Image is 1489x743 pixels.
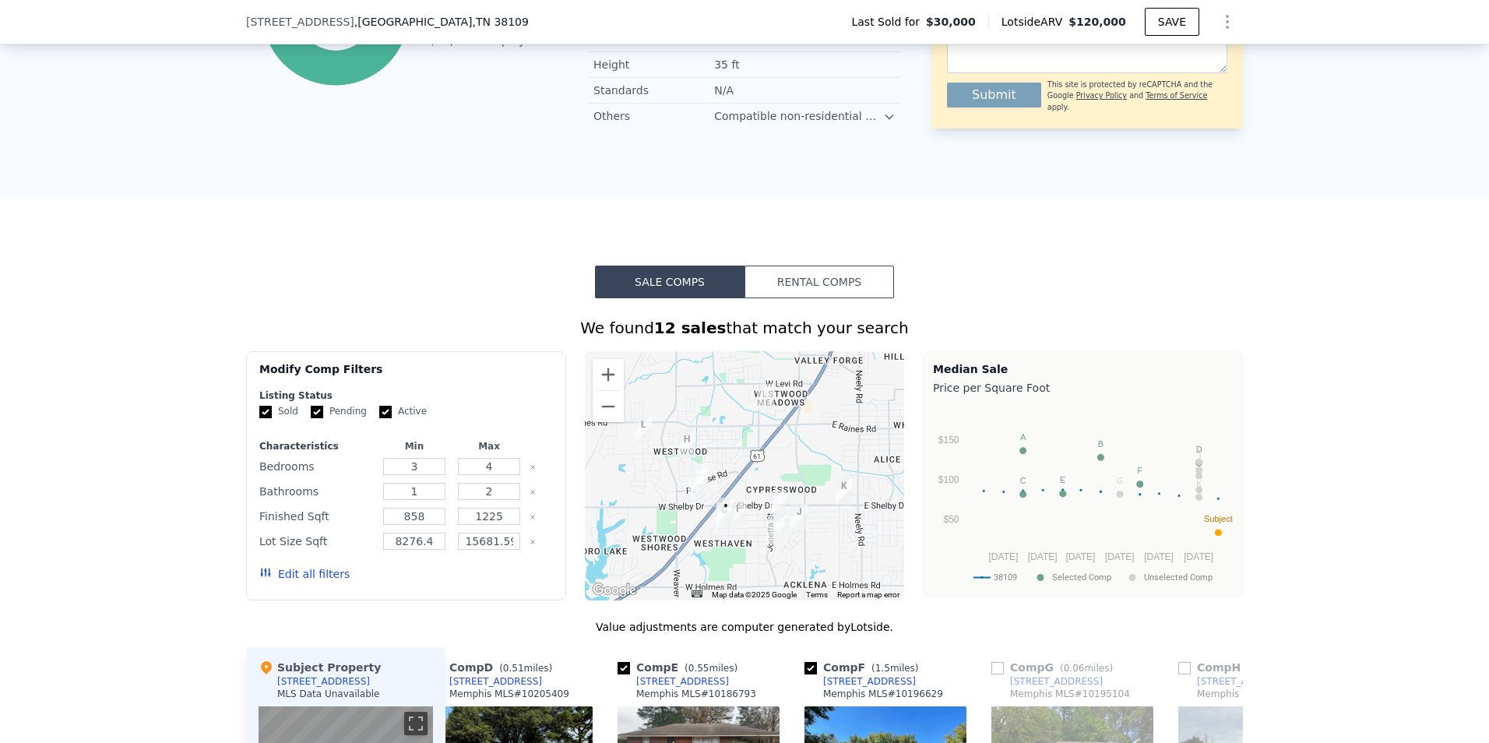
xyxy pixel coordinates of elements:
img: Google [589,580,640,600]
div: 299 Charter Ave [769,491,787,517]
div: Comp G [991,660,1119,675]
span: Map data ©2025 Google [712,590,797,599]
button: Sale Comps [595,266,744,298]
text: G [1117,476,1124,485]
text: $150 [938,435,959,445]
button: SAVE [1145,8,1199,36]
text: Unselected Comp [1144,572,1213,583]
div: Height [593,57,714,72]
div: Memphis MLS # 10195104 [1010,688,1130,700]
text: E [1060,475,1065,484]
div: Listing Status [259,389,553,402]
div: Modify Comp Filters [259,361,553,389]
span: 0.51 [503,663,524,674]
span: 1.5 [875,663,890,674]
button: Rental Comps [744,266,894,298]
div: Comp F [804,660,925,675]
button: Edit all filters [259,566,350,582]
div: Memphis MLS # 10196629 [823,688,943,700]
div: Min [380,440,449,452]
a: [STREET_ADDRESS] [804,675,916,688]
span: ( miles) [493,663,558,674]
a: Terms (opens in new tab) [806,590,828,599]
button: Zoom in [593,359,624,390]
button: Clear [530,539,536,545]
a: Open this area in Google Maps (opens a new window) [589,580,640,600]
span: Last Sold for [851,14,926,30]
div: Median Sale [933,361,1233,377]
div: 652 Hewlett Rd [716,502,733,529]
strong: 12 sales [654,319,727,337]
a: [STREET_ADDRESS] [431,675,542,688]
div: Max [455,440,523,452]
div: 4826 Peace St [790,504,808,530]
span: ( miles) [865,663,924,674]
span: , TN 38109 [472,16,528,28]
button: Toggle fullscreen view [404,712,428,735]
div: 814 Red Leaf Ln [691,473,708,499]
text: [DATE] [1184,551,1213,562]
label: Pending [311,405,367,418]
span: , [GEOGRAPHIC_DATA] [354,14,529,30]
text: [DATE] [1066,551,1096,562]
div: Memphis MLS # 10205409 [449,688,569,700]
text: B [1098,439,1104,449]
div: Memphis MLS # 10201062 [1197,688,1317,700]
div: Bathrooms [259,481,374,502]
text: [DATE] [988,551,1018,562]
span: 0.55 [688,663,709,674]
text: [DATE] [1028,551,1058,562]
div: 4365 Bluebell St [678,431,695,458]
button: Keyboard shortcuts [692,590,702,597]
div: Compatible non-residential uses allowed. [714,108,883,124]
text: C [1020,476,1026,485]
div: Memphis MLS # 10186793 [636,688,756,700]
text: H [1196,471,1202,481]
div: Price per Square Foot [933,377,1233,399]
div: Characteristics [259,440,374,452]
a: [STREET_ADDRESS] [618,675,729,688]
text: J [1197,452,1202,461]
text: K [1196,479,1202,488]
text: Subject [1204,514,1233,523]
button: Show Options [1212,6,1243,37]
input: Sold [259,406,272,418]
input: Pending [311,406,323,418]
div: We found that match your search [246,317,1243,339]
button: Zoom out [593,391,624,422]
span: $30,000 [926,14,976,30]
text: 38109 [994,572,1017,583]
div: 313 Honduras Ave [767,518,784,544]
button: Clear [530,489,536,495]
a: Report a map error [837,590,899,599]
a: Terms of Service [1146,91,1207,100]
button: Submit [947,83,1041,107]
div: [STREET_ADDRESS] [823,675,916,688]
div: Value adjustments are computer generated by Lotside . [246,619,1243,635]
span: [STREET_ADDRESS] [246,14,354,30]
text: $50 [943,514,959,525]
text: A [1020,432,1026,442]
button: Clear [530,514,536,520]
div: [STREET_ADDRESS] [1197,675,1290,688]
div: Standards [593,83,714,98]
div: 837 Parkrose Ave [688,465,706,491]
div: Finished Sqft [259,505,374,527]
div: 4264 Double Tree Rd [635,417,652,443]
svg: A chart. [933,399,1233,593]
div: [STREET_ADDRESS] [636,675,729,688]
text: $100 [938,474,959,485]
div: [STREET_ADDRESS] [1010,675,1103,688]
div: [STREET_ADDRESS] [277,675,370,688]
div: Subject Property [259,660,381,675]
text: [DATE] [1144,551,1174,562]
text: I [1198,457,1200,467]
div: Others [593,108,714,124]
a: Privacy Policy [1076,91,1127,100]
div: 566 Hewlett Rd [729,501,746,527]
div: 4787 S Haven Rd [717,498,734,524]
text: L [1197,443,1202,452]
span: $120,000 [1068,16,1126,28]
div: Lot Size Sqft [259,530,374,552]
